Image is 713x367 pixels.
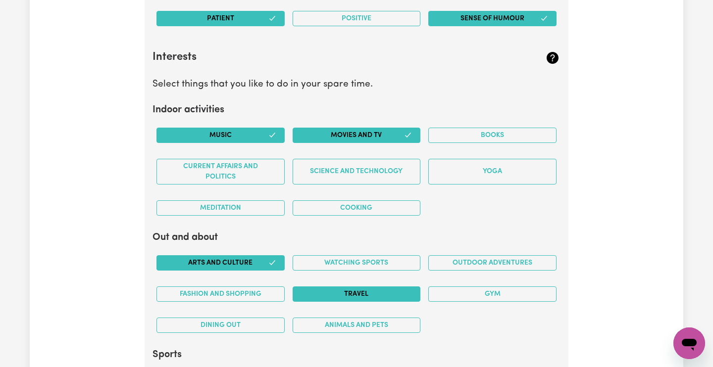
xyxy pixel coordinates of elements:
button: Science and Technology [293,159,421,184]
button: Meditation [156,200,285,216]
button: Cooking [293,200,421,216]
button: Watching sports [293,255,421,271]
button: Current Affairs and Politics [156,159,285,184]
p: Select things that you like to do in your spare time. [153,78,560,92]
button: Positive [293,11,421,26]
h2: Sports [153,349,560,361]
button: Fashion and shopping [156,286,285,302]
button: Travel [293,286,421,302]
button: Outdoor adventures [428,255,557,271]
button: Movies and TV [293,128,421,143]
h2: Interests [153,51,493,64]
button: Yoga [428,159,557,184]
button: Dining out [156,318,285,333]
button: Patient [156,11,285,26]
button: Arts and Culture [156,255,285,271]
button: Books [428,128,557,143]
button: Music [156,128,285,143]
iframe: Button to launch messaging window [673,327,705,359]
button: Animals and pets [293,318,421,333]
h2: Indoor activities [153,104,560,116]
button: Gym [428,286,557,302]
button: Sense of Humour [428,11,557,26]
h2: Out and about [153,231,560,243]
